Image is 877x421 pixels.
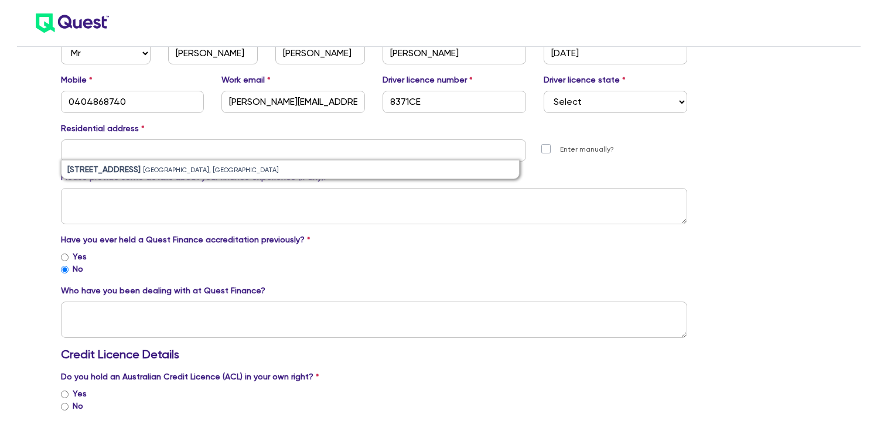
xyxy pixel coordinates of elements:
input: DD / MM / YYYY [544,42,687,64]
label: Work email [221,74,271,86]
h3: Credit Licence Details [61,347,688,361]
label: Residential address [61,122,145,135]
label: Mobile [61,74,93,86]
label: Driver licence state [544,74,626,86]
img: quest-logo [36,13,109,33]
label: Do you hold an Australian Credit Licence (ACL) in your own right? [61,371,319,383]
label: Yes [73,388,87,400]
label: Driver licence number [383,74,473,86]
label: No [73,400,83,412]
strong: [STREET_ADDRESS] [67,165,141,174]
label: Who have you been dealing with at Quest Finance? [61,285,265,297]
label: Have you ever held a Quest Finance accreditation previously? [61,234,310,246]
label: No [73,263,83,275]
label: Enter manually? [560,144,614,155]
small: [GEOGRAPHIC_DATA], [GEOGRAPHIC_DATA] [143,166,279,174]
label: Please provide some details about your finance experience (if any). [61,171,326,183]
label: Yes [73,251,87,263]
